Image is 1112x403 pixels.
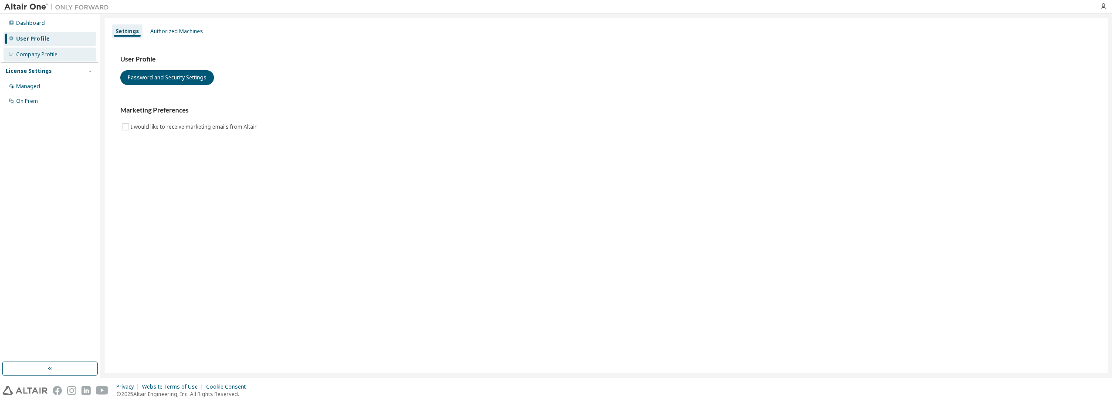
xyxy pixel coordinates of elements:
div: Privacy [116,383,142,390]
div: Company Profile [16,51,58,58]
img: instagram.svg [67,386,76,395]
img: altair_logo.svg [3,386,47,395]
img: Altair One [4,3,113,11]
img: linkedin.svg [81,386,91,395]
h3: Marketing Preferences [120,106,1092,115]
label: I would like to receive marketing emails from Altair [131,122,258,132]
div: License Settings [6,68,52,75]
div: Settings [115,28,139,35]
button: Password and Security Settings [120,70,214,85]
div: Cookie Consent [206,383,251,390]
div: Managed [16,83,40,90]
div: On Prem [16,98,38,105]
p: © 2025 Altair Engineering, Inc. All Rights Reserved. [116,390,251,398]
div: Authorized Machines [150,28,203,35]
img: youtube.svg [96,386,108,395]
div: Dashboard [16,20,45,27]
div: User Profile [16,35,50,42]
h3: User Profile [120,55,1092,64]
img: facebook.svg [53,386,62,395]
div: Website Terms of Use [142,383,206,390]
